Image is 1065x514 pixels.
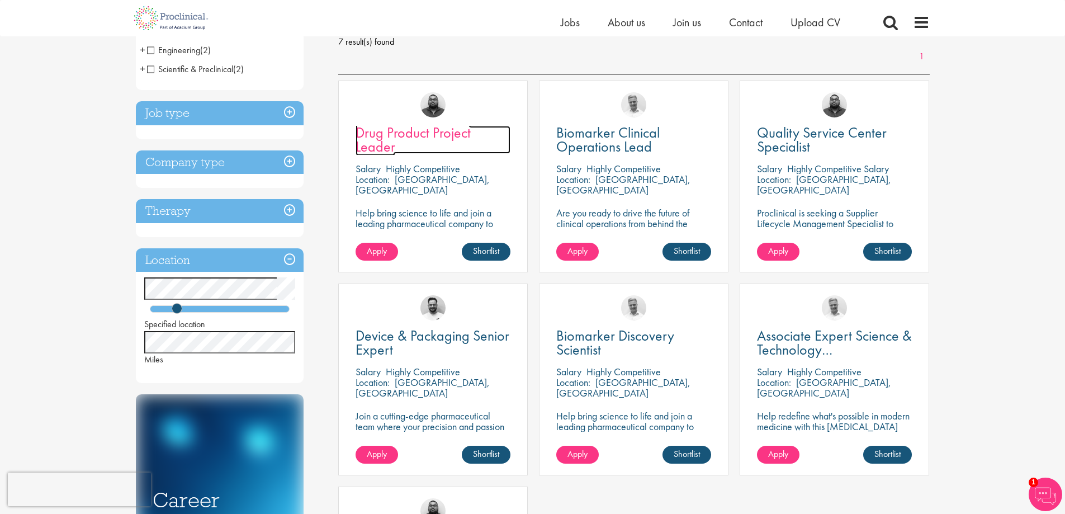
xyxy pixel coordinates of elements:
[757,376,891,399] p: [GEOGRAPHIC_DATA], [GEOGRAPHIC_DATA]
[662,243,711,261] a: Shortlist
[233,63,244,75] span: (2)
[757,326,912,373] span: Associate Expert Science & Technology ([MEDICAL_DATA])
[356,326,509,359] span: Device & Packaging Senior Expert
[356,123,471,156] span: Drug Product Project Leader
[8,473,151,506] iframe: reCAPTCHA
[356,173,390,186] span: Location:
[356,173,490,196] p: [GEOGRAPHIC_DATA], [GEOGRAPHIC_DATA]
[462,243,510,261] a: Shortlist
[147,44,200,56] span: Engineering
[556,376,590,389] span: Location:
[144,353,163,365] span: Miles
[791,15,840,30] span: Upload CV
[386,365,460,378] p: Highly Competitive
[140,41,145,58] span: +
[356,376,490,399] p: [GEOGRAPHIC_DATA], [GEOGRAPHIC_DATA]
[147,63,233,75] span: Scientific & Preclinical
[673,15,701,30] span: Join us
[787,365,862,378] p: Highly Competitive
[768,448,788,460] span: Apply
[556,123,660,156] span: Biomarker Clinical Operations Lead
[621,295,646,320] img: Joshua Bye
[608,15,645,30] a: About us
[556,446,599,464] a: Apply
[757,376,791,389] span: Location:
[556,126,711,154] a: Biomarker Clinical Operations Lead
[913,50,930,63] a: 1
[567,245,588,257] span: Apply
[147,44,211,56] span: Engineering
[586,162,661,175] p: Highly Competitive
[556,243,599,261] a: Apply
[586,365,661,378] p: Highly Competitive
[757,411,912,442] p: Help redefine what's possible in modern medicine with this [MEDICAL_DATA] Associate Expert Scienc...
[356,329,510,357] a: Device & Packaging Senior Expert
[1029,478,1062,511] img: Chatbot
[556,329,711,357] a: Biomarker Discovery Scientist
[367,245,387,257] span: Apply
[757,173,891,196] p: [GEOGRAPHIC_DATA], [GEOGRAPHIC_DATA]
[621,92,646,117] img: Joshua Bye
[787,162,889,175] p: Highly Competitive Salary
[136,150,304,175] h3: Company type
[556,173,590,186] span: Location:
[757,446,799,464] a: Apply
[200,44,211,56] span: (2)
[356,243,398,261] a: Apply
[662,446,711,464] a: Shortlist
[863,243,912,261] a: Shortlist
[822,92,847,117] img: Ashley Bennett
[729,15,763,30] a: Contact
[567,448,588,460] span: Apply
[136,248,304,272] h3: Location
[556,173,690,196] p: [GEOGRAPHIC_DATA], [GEOGRAPHIC_DATA]
[136,199,304,223] h3: Therapy
[757,243,799,261] a: Apply
[768,245,788,257] span: Apply
[556,411,711,464] p: Help bring science to life and join a leading pharmaceutical company to play a key role in delive...
[556,365,581,378] span: Salary
[356,162,381,175] span: Salary
[757,173,791,186] span: Location:
[147,63,244,75] span: Scientific & Preclinical
[136,101,304,125] h3: Job type
[356,411,510,453] p: Join a cutting-edge pharmaceutical team where your precision and passion for quality will help sh...
[338,34,930,50] span: 7 result(s) found
[561,15,580,30] a: Jobs
[144,318,205,330] span: Specified location
[356,446,398,464] a: Apply
[356,208,510,261] p: Help bring science to life and join a leading pharmaceutical company to play a key role in delive...
[356,365,381,378] span: Salary
[386,162,460,175] p: Highly Competitive
[556,208,711,261] p: Are you ready to drive the future of clinical operations from behind the scenes? Looking to be in...
[757,162,782,175] span: Salary
[420,92,446,117] img: Ashley Bennett
[356,376,390,389] span: Location:
[757,123,887,156] span: Quality Service Center Specialist
[863,446,912,464] a: Shortlist
[556,162,581,175] span: Salary
[1029,478,1038,487] span: 1
[140,60,145,77] span: +
[757,329,912,357] a: Associate Expert Science & Technology ([MEDICAL_DATA])
[356,126,510,154] a: Drug Product Project Leader
[822,295,847,320] img: Joshua Bye
[757,208,912,261] p: Proclinical is seeking a Supplier Lifecycle Management Specialist to support global vendor change...
[367,448,387,460] span: Apply
[556,376,690,399] p: [GEOGRAPHIC_DATA], [GEOGRAPHIC_DATA]
[757,126,912,154] a: Quality Service Center Specialist
[420,295,446,320] img: Emile De Beer
[556,326,674,359] span: Biomarker Discovery Scientist
[462,446,510,464] a: Shortlist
